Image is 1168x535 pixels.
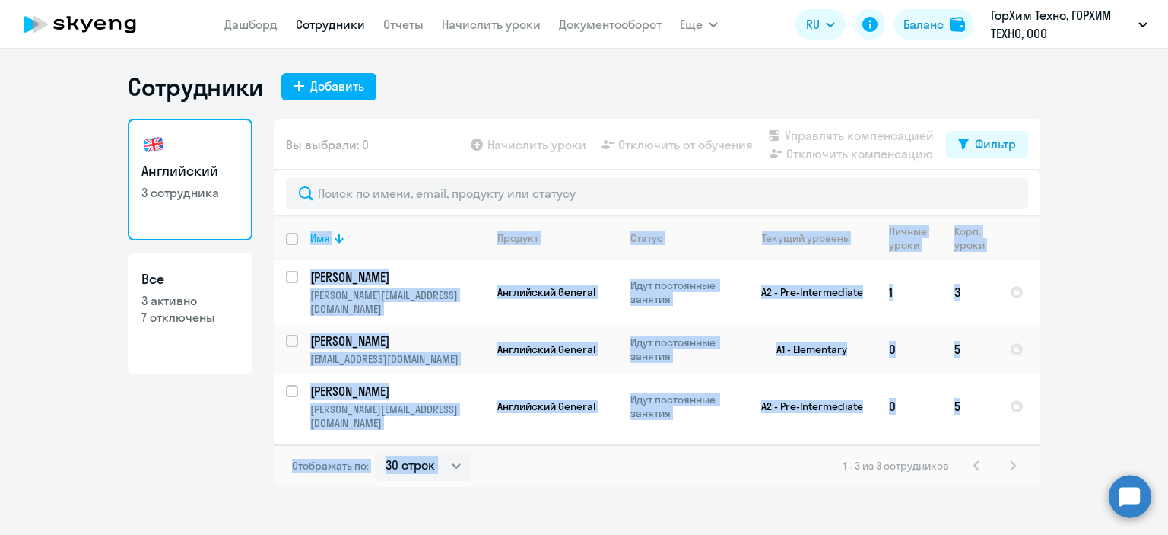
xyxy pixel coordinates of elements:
[281,73,376,100] button: Добавить
[383,17,424,32] a: Отчеты
[442,17,541,32] a: Начислить уроки
[310,231,484,245] div: Имя
[497,231,617,245] div: Продукт
[141,292,239,309] p: 3 активно
[292,459,369,473] span: Отображать по:
[735,374,877,438] td: A2 - Pre-Intermediate
[141,161,239,181] h3: Английский
[747,231,876,245] div: Текущий уровень
[286,178,1028,209] input: Поиск по имени, email, продукту или статусу
[310,333,484,349] a: [PERSON_NAME]
[497,342,595,356] span: Английский General
[903,15,944,33] div: Баланс
[942,260,998,324] td: 3
[310,77,364,95] div: Добавить
[983,6,1155,43] button: ГорХим Техно, ГОРХИМ ТЕХНО, ООО
[497,285,595,299] span: Английский General
[141,309,239,326] p: 7 отключены
[991,6,1132,43] p: ГорХим Техно, ГОРХИМ ТЕХНО, ООО
[889,225,941,252] div: Личные уроки
[286,135,369,154] span: Вы выбрали: 0
[141,184,239,201] p: 3 сотрудника
[877,374,942,438] td: 0
[806,15,820,33] span: RU
[497,231,538,245] div: Продукт
[310,352,484,366] p: [EMAIL_ADDRESS][DOMAIN_NAME]
[843,459,949,473] span: 1 - 3 из 3 сотрудников
[954,225,997,252] div: Корп. уроки
[128,119,252,240] a: Английский3 сотрудника
[224,17,278,32] a: Дашборд
[630,279,735,306] p: Идут постоянные занятия
[310,288,484,316] p: [PERSON_NAME][EMAIL_ADDRESS][DOMAIN_NAME]
[950,17,965,32] img: balance
[630,393,735,420] p: Идут постоянные занятия
[954,225,987,252] div: Корп. уроки
[310,383,482,400] p: [PERSON_NAME]
[310,333,482,349] p: [PERSON_NAME]
[296,17,365,32] a: Сотрудники
[680,15,703,33] span: Ещё
[877,324,942,374] td: 0
[310,269,482,285] p: [PERSON_NAME]
[680,9,718,40] button: Ещё
[310,403,484,430] p: [PERSON_NAME][EMAIL_ADDRESS][DOMAIN_NAME]
[889,225,932,252] div: Личные уроки
[630,231,663,245] div: Статус
[877,260,942,324] td: 1
[141,269,239,289] h3: Все
[795,9,846,40] button: RU
[894,9,974,40] button: Балансbalance
[128,72,263,102] h1: Сотрудники
[310,231,330,245] div: Имя
[630,336,735,363] p: Идут постоянные занятия
[497,400,595,413] span: Английский General
[942,324,998,374] td: 5
[946,131,1028,158] button: Фильтр
[310,269,484,285] a: [PERSON_NAME]
[310,383,484,400] a: [PERSON_NAME]
[762,231,849,245] div: Текущий уровень
[975,135,1016,153] div: Фильтр
[630,231,735,245] div: Статус
[735,260,877,324] td: A2 - Pre-Intermediate
[559,17,662,32] a: Документооборот
[942,374,998,438] td: 5
[141,132,166,157] img: english
[735,324,877,374] td: A1 - Elementary
[128,253,252,374] a: Все3 активно7 отключены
